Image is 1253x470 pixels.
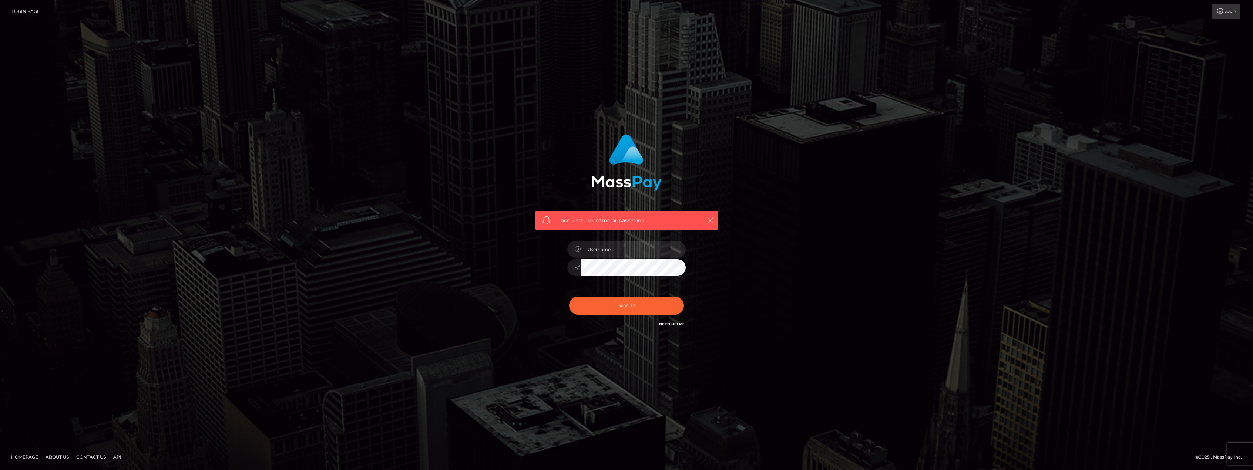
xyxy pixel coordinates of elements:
[1212,4,1240,19] a: Login
[73,451,109,463] a: Contact Us
[659,322,684,327] a: Need Help?
[569,297,684,315] button: Sign in
[43,451,72,463] a: About Us
[1195,453,1247,461] div: © 2025 , MassPay Inc.
[591,134,662,191] img: MassPay Login
[581,241,686,258] input: Username...
[559,217,694,224] span: Incorrect username or password.
[8,451,41,463] a: Homepage
[11,4,40,19] a: Login Page
[110,451,124,463] a: API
